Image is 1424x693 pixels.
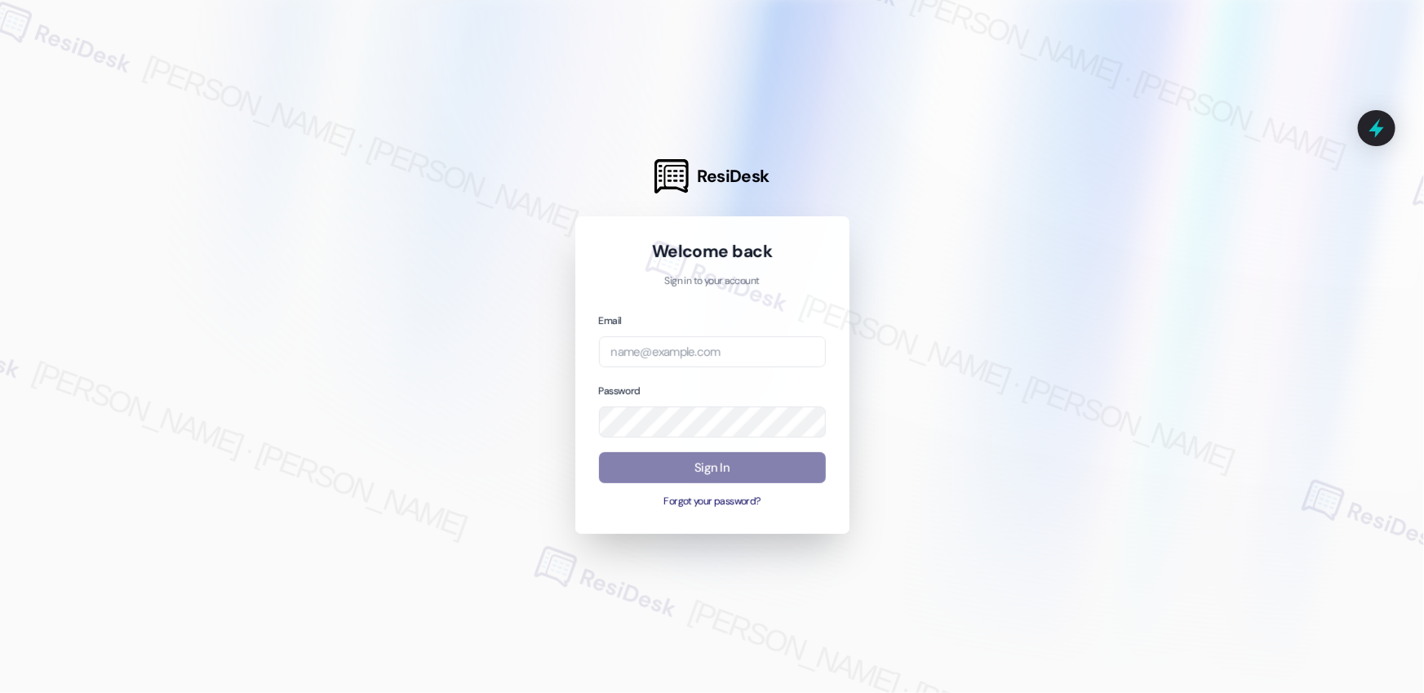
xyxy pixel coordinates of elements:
[599,452,826,484] button: Sign In
[599,384,641,398] label: Password
[599,274,826,289] p: Sign in to your account
[654,159,689,193] img: ResiDesk Logo
[599,495,826,509] button: Forgot your password?
[599,336,826,368] input: name@example.com
[697,165,770,188] span: ResiDesk
[599,240,826,263] h1: Welcome back
[599,314,622,327] label: Email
